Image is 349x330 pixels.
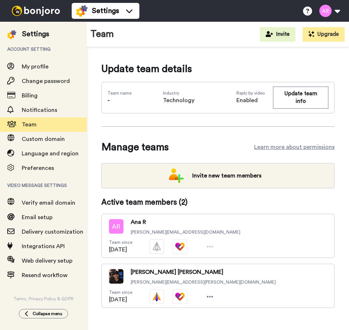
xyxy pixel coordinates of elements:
span: Team name [108,90,131,96]
span: Team [22,122,37,128]
span: Enabled [236,96,273,105]
span: [DATE] [109,245,132,254]
span: Change password [22,78,70,84]
span: Manage teams [101,140,169,154]
span: Resend workflow [22,272,68,278]
div: Settings [22,29,49,39]
span: Reply by video [236,90,273,96]
span: Invite new team members [186,168,267,183]
img: settings-colored.svg [76,5,88,17]
span: Technology [163,96,194,105]
span: Integrations API [22,243,65,249]
span: Team since [109,289,132,295]
span: Delivery customization [22,229,83,235]
span: Billing [22,93,38,99]
span: Verify email domain [22,200,75,206]
img: bj-logo-header-white.svg [9,6,63,16]
span: Preferences [22,165,54,171]
img: settings-colored.svg [7,30,16,39]
button: Update team info [273,87,328,109]
img: tm-color.svg [173,289,187,304]
img: a4e58e80-dbcc-4db6-bef5-01f864e8e4fa-1689968633.jpg [109,269,123,284]
img: vm-plain.svg [150,239,164,254]
span: Active team members ( 2 ) [101,197,188,208]
button: Collapse menu [19,309,68,318]
span: Update team details [101,62,335,76]
button: Upgrade [303,27,345,42]
button: Invite [260,27,295,42]
span: Web delivery setup [22,258,72,264]
span: Collapse menu [33,311,62,317]
span: Email setup [22,214,52,220]
span: Ana R [131,218,240,226]
span: [PERSON_NAME][EMAIL_ADDRESS][PERSON_NAME][DOMAIN_NAME] [131,279,276,285]
h1: Team [91,29,114,39]
span: [PERSON_NAME] [PERSON_NAME] [131,268,276,276]
img: vm-color.svg [150,289,164,304]
img: add-team.png [169,168,184,183]
span: Custom domain [22,136,65,142]
span: [DATE] [109,295,132,304]
a: Learn more about permissions [254,143,335,151]
span: - [108,97,110,103]
span: My profile [22,64,49,70]
span: Team since [109,239,132,245]
span: Industry [163,90,194,96]
span: Settings [92,6,119,16]
img: tm-color.svg [173,239,187,254]
img: ar.png [109,219,123,234]
span: [PERSON_NAME][EMAIL_ADDRESS][DOMAIN_NAME] [131,229,240,235]
span: Notifications [22,107,57,113]
span: Language and region [22,151,79,156]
